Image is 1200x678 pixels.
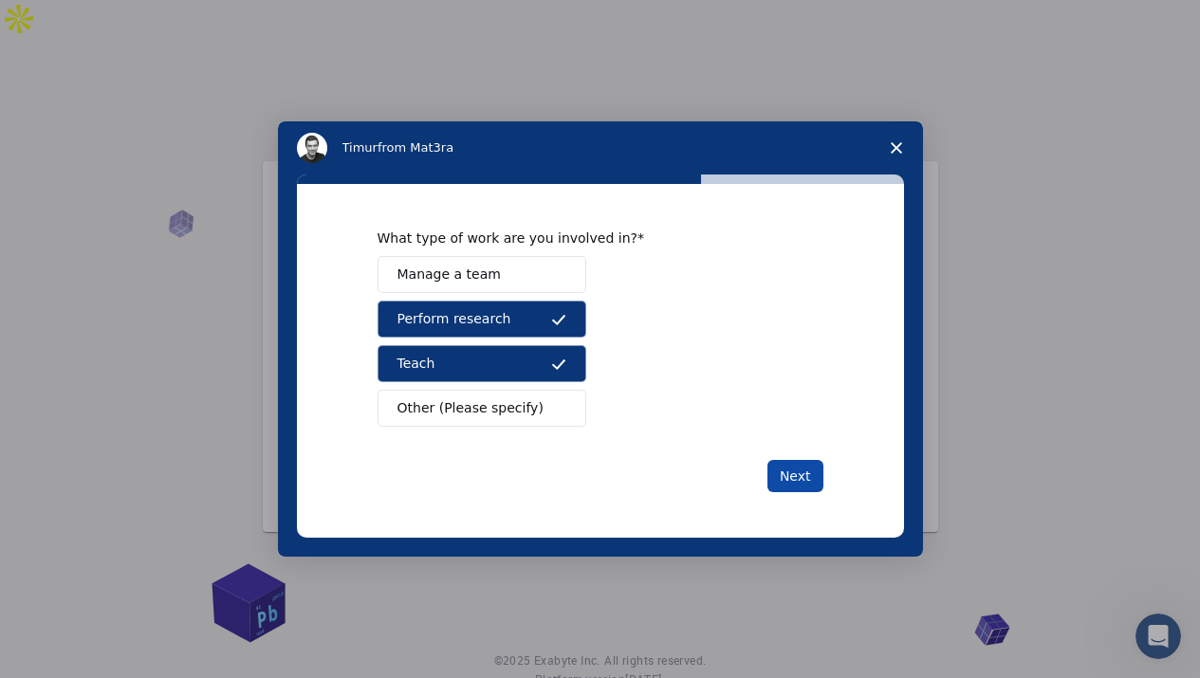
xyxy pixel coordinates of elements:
[378,256,586,293] button: Manage a team
[397,354,435,374] span: Teach
[378,390,586,427] button: Other (Please specify)
[378,345,586,382] button: Teach
[342,140,378,155] span: Timur
[397,398,544,418] span: Other (Please specify)
[378,301,586,338] button: Perform research
[378,229,795,247] div: What type of work are you involved in?
[397,309,511,329] span: Perform research
[397,265,501,284] span: Manage a team
[297,133,327,163] img: Profile image for Timur
[767,460,823,492] button: Next
[378,140,453,155] span: from Mat3ra
[870,121,923,174] span: Close survey
[40,13,108,30] span: Support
